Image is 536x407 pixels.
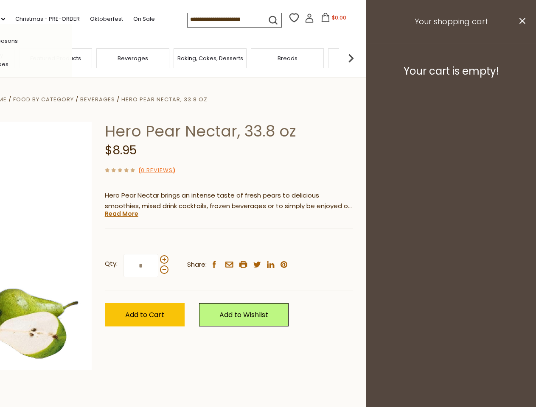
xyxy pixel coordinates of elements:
span: $0.00 [332,14,346,21]
span: ( ) [138,166,175,174]
a: Hero Pear Nectar, 33.8 oz [121,95,208,103]
a: Beverages [80,95,115,103]
a: Beverages [118,55,148,61]
a: Read More [105,209,138,218]
img: next arrow [342,50,359,67]
span: Share: [187,259,207,270]
h3: Your cart is empty! [377,65,525,78]
strong: Qty: [105,259,118,269]
h1: Hero Pear Nectar, 33.8 oz [105,122,353,141]
a: Baking, Cakes, Desserts [177,55,243,61]
a: Food By Category [13,95,74,103]
span: Add to Cart [125,310,164,320]
button: $0.00 [316,13,352,25]
a: Breads [278,55,297,61]
p: Hero Pear Nectar brings an intense taste of fresh pears to delicious smoothies, mixed drink cockt... [105,190,353,212]
a: Add to Wishlist [199,303,289,326]
a: Oktoberfest [90,14,123,24]
input: Qty: [123,254,158,277]
button: Add to Cart [105,303,185,326]
a: On Sale [133,14,155,24]
a: 0 Reviews [141,166,173,175]
span: $8.95 [105,142,137,159]
a: Christmas - PRE-ORDER [15,14,80,24]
